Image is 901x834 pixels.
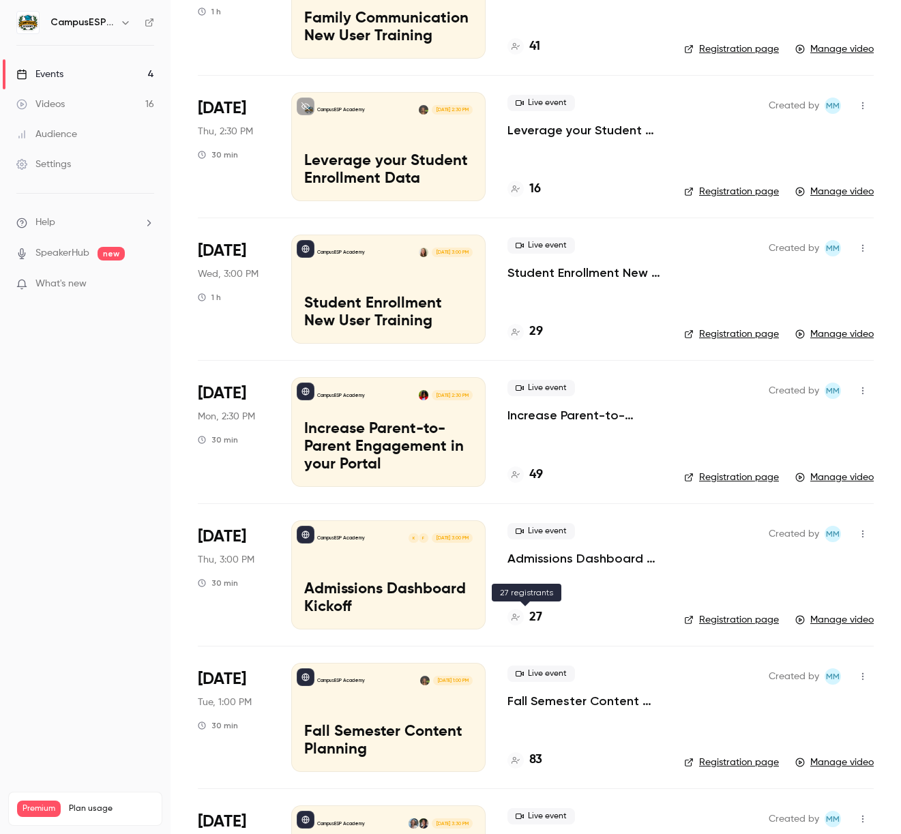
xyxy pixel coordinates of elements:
[825,811,841,827] span: Mairin Matthews
[825,240,841,256] span: Mairin Matthews
[507,180,541,198] a: 16
[826,668,840,685] span: MM
[291,663,486,772] a: Fall Semester Content PlanningCampusESP AcademyMira Gandhi[DATE] 1:00 PMFall Semester Content Pla...
[317,106,365,113] p: CampusESP Academy
[198,383,246,404] span: [DATE]
[432,105,472,115] span: [DATE] 2:30 PM
[317,249,365,256] p: CampusESP Academy
[16,158,71,171] div: Settings
[418,533,429,543] div: F
[198,240,246,262] span: [DATE]
[432,818,472,828] span: [DATE] 3:30 PM
[507,380,575,396] span: Live event
[432,390,472,400] span: [DATE] 2:30 PM
[507,122,662,138] a: Leverage your Student Enrollment Data
[198,377,269,486] div: Aug 11 Mon, 2:30 PM (America/New York)
[795,756,874,769] a: Manage video
[98,247,125,260] span: new
[432,533,472,543] span: [DATE] 3:00 PM
[507,323,543,341] a: 29
[16,215,154,230] li: help-dropdown-opener
[16,98,65,111] div: Videos
[507,237,575,254] span: Live event
[684,327,779,341] a: Registration page
[795,471,874,484] a: Manage video
[826,383,840,399] span: MM
[50,16,115,29] h6: CampusESP Academy
[16,128,77,141] div: Audience
[408,533,419,543] div: K
[507,693,662,709] a: Fall Semester Content Planning
[769,526,819,542] span: Created by
[198,125,253,138] span: Thu, 2:30 PM
[769,240,819,256] span: Created by
[826,811,840,827] span: MM
[291,520,486,629] a: Admissions Dashboard KickoffCampusESP AcademyFK[DATE] 3:00 PMAdmissions Dashboard Kickoff
[35,246,89,260] a: SpeakerHub
[769,811,819,827] span: Created by
[198,720,238,731] div: 30 min
[529,608,542,627] h4: 27
[138,278,154,291] iframe: Noticeable Trigger
[684,185,779,198] a: Registration page
[529,751,542,769] h4: 83
[769,98,819,114] span: Created by
[529,180,541,198] h4: 16
[198,292,221,303] div: 1 h
[198,267,259,281] span: Wed, 3:00 PM
[825,526,841,542] span: Mairin Matthews
[291,235,486,344] a: Student Enrollment New User TrainingCampusESP AcademyMairin Matthews[DATE] 3:00 PMStudent Enrollm...
[769,668,819,685] span: Created by
[304,724,473,759] p: Fall Semester Content Planning
[35,277,87,291] span: What's new
[198,696,252,709] span: Tue, 1:00 PM
[35,215,55,230] span: Help
[529,38,540,56] h4: 41
[317,392,365,399] p: CampusESP Academy
[198,235,269,344] div: Aug 13 Wed, 3:00 PM (America/New York)
[507,666,575,682] span: Live event
[507,550,662,567] a: Admissions Dashboard Kickoff
[304,421,473,473] p: Increase Parent-to-Parent Engagement in your Portal
[69,803,153,814] span: Plan usage
[795,327,874,341] a: Manage video
[291,377,486,486] a: Increase Parent-to-Parent Engagement in your PortalCampusESP AcademyTawanna Brown[DATE] 2:30 PMIn...
[826,240,840,256] span: MM
[198,410,255,423] span: Mon, 2:30 PM
[198,98,246,119] span: [DATE]
[198,92,269,201] div: Aug 14 Thu, 2:30 PM (America/New York)
[419,818,428,828] img: Melissa Simms
[507,95,575,111] span: Live event
[198,6,221,17] div: 1 h
[17,12,39,33] img: CampusESP Academy
[432,248,472,257] span: [DATE] 3:00 PM
[304,10,473,46] p: Family Communication New User Training
[198,811,246,833] span: [DATE]
[825,98,841,114] span: Mairin Matthews
[684,613,779,627] a: Registration page
[825,383,841,399] span: Mairin Matthews
[304,153,473,188] p: Leverage your Student Enrollment Data
[198,668,246,690] span: [DATE]
[198,520,269,629] div: Jul 24 Thu, 3:00 PM (America/New York)
[198,553,254,567] span: Thu, 3:00 PM
[419,105,428,115] img: Mira Gandhi
[769,383,819,399] span: Created by
[16,68,63,81] div: Events
[507,38,540,56] a: 41
[825,668,841,685] span: Mairin Matthews
[317,820,365,827] p: CampusESP Academy
[507,466,543,484] a: 49
[826,98,840,114] span: MM
[409,818,418,828] img: Elizabeth Harris
[507,265,662,281] a: Student Enrollment New User Training
[529,323,543,341] h4: 29
[420,676,430,685] img: Mira Gandhi
[433,676,472,685] span: [DATE] 1:00 PM
[317,677,365,684] p: CampusESP Academy
[507,407,662,423] a: Increase Parent-to-Parent Engagement in your Portal
[198,526,246,548] span: [DATE]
